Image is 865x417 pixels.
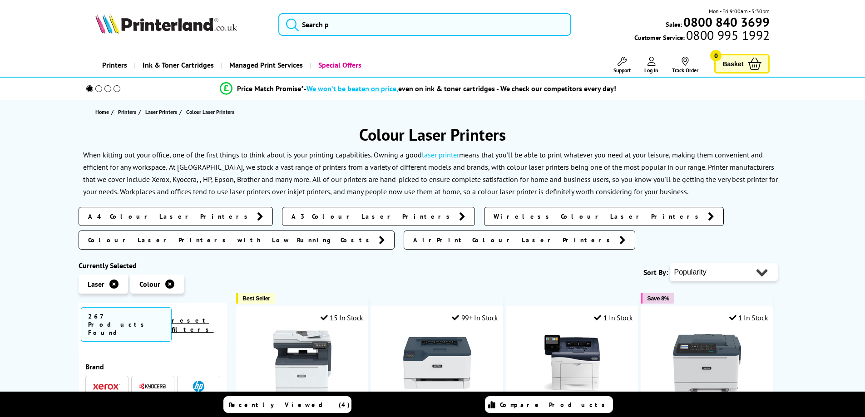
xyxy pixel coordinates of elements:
span: Sort By: [643,268,668,277]
span: Colour Laser Printers [186,108,234,115]
a: Support [613,57,631,74]
input: Search p [278,13,571,36]
a: Log In [644,57,658,74]
img: Xerox C310 [673,329,741,397]
a: Wireless Colour Laser Printers [484,207,724,226]
a: Recently Viewed (4) [223,396,351,413]
a: reset filters [172,316,214,334]
span: AirPrint Colour Laser Printers [413,235,615,245]
div: 1 In Stock [594,313,633,322]
b: 0800 840 3699 [683,14,770,30]
h1: Colour Laser Printers [79,124,787,145]
div: 99+ In Stock [452,313,498,322]
span: Laser [88,280,104,289]
img: Printerland Logo [95,14,237,34]
span: Colour [139,280,160,289]
a: Xerox [93,381,120,392]
span: 267 Products Found [81,307,172,342]
img: Xerox VersaLink C400DN [538,329,606,397]
a: Printers [95,54,134,77]
img: Xerox C325 [268,329,336,397]
a: Track Order [672,57,698,74]
button: Save 8% [641,293,673,304]
a: Colour Laser Printers with Low Running Costs [79,231,395,250]
div: Brand [85,362,221,371]
span: Sales: [666,20,682,29]
div: Currently Selected [79,261,227,270]
span: A3 Colour Laser Printers [292,212,455,221]
button: Best Seller [236,293,275,304]
span: A4 Colour Laser Printers [88,212,252,221]
img: Kyocera [139,383,166,390]
div: 15 In Stock [321,313,363,322]
li: modal_Promise [74,81,763,97]
a: Ink & Toner Cartridges [134,54,221,77]
a: Printers [118,107,138,117]
a: laser printer [422,150,459,159]
a: Xerox C230 [403,390,471,399]
a: A3 Colour Laser Printers [282,207,475,226]
a: Special Offers [310,54,368,77]
img: HP [193,381,204,392]
img: Xerox C230 [403,329,471,397]
div: - even on ink & toner cartridges - We check our competitors every day! [304,84,616,93]
a: Xerox C310 [673,390,741,399]
a: Kyocera [139,381,166,392]
a: Laser Printers [145,107,179,117]
a: Xerox VersaLink C400DN [538,390,606,399]
a: AirPrint Colour Laser Printers [404,231,635,250]
span: Wireless Colour Laser Printers [494,212,703,221]
a: Basket 0 [714,54,770,74]
span: Log In [644,67,658,74]
span: Ink & Toner Cartridges [143,54,214,77]
span: Support [613,67,631,74]
img: Xerox [93,383,120,390]
span: Price Match Promise* [237,84,304,93]
a: Compare Products [485,396,613,413]
span: Customer Service: [634,31,770,42]
p: All of our printers are hand-picked to ensure complete satisfaction for home and business users, ... [83,175,778,196]
span: Laser Printers [145,107,177,117]
span: Recently Viewed (4) [229,401,350,409]
a: Printerland Logo [95,14,267,35]
span: Compare Products [500,401,610,409]
span: 0 [710,50,722,61]
span: Mon - Fri 9:00am - 5:30pm [709,7,770,15]
span: Colour Laser Printers with Low Running Costs [88,235,374,245]
div: 1 In Stock [729,313,768,322]
span: 0800 995 1992 [685,31,770,39]
span: We won’t be beaten on price, [306,84,398,93]
a: HP [185,381,212,392]
span: Best Seller [242,295,270,302]
a: A4 Colour Laser Printers [79,207,273,226]
p: When kitting out your office, one of the first things to think about is your printing capabilitie... [83,150,763,172]
a: Home [95,107,111,117]
a: Xerox C325 [268,390,336,399]
span: Save 8% [647,295,669,302]
span: Basket [722,58,743,70]
a: Managed Print Services [221,54,310,77]
p: At [GEOGRAPHIC_DATA], we stock a vast range of printers from a variety of different models and br... [83,162,774,184]
span: Printers [118,107,136,117]
a: 0800 840 3699 [682,18,770,26]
